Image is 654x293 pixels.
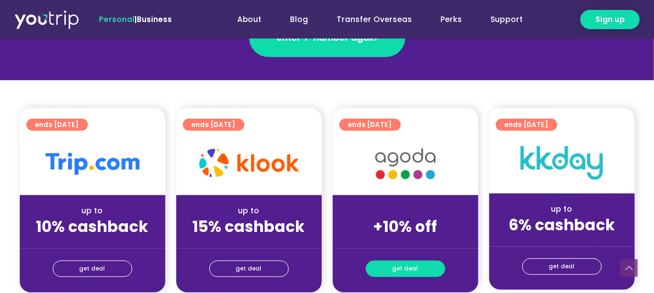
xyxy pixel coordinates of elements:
[595,14,625,25] span: Sign up
[183,119,244,131] a: ends [DATE]
[185,237,313,248] div: (for stays only)
[99,14,172,25] span: |
[36,216,149,237] strong: 10% cashback
[99,14,135,25] span: Personal
[366,261,445,277] a: get deal
[236,261,262,277] span: get deal
[137,14,172,25] a: Business
[185,205,313,217] div: up to
[348,119,392,131] span: ends [DATE]
[276,9,323,30] a: Blog
[29,237,156,248] div: (for stays only)
[26,119,88,131] a: ends [DATE]
[202,9,538,30] nav: Menu
[477,9,538,30] a: Support
[373,216,438,237] strong: +10% off
[192,119,236,131] span: ends [DATE]
[29,205,156,217] div: up to
[223,9,276,30] a: About
[505,119,549,131] span: ends [DATE]
[193,216,305,237] strong: 15% cashback
[209,261,289,277] a: get deal
[323,9,427,30] a: Transfer Overseas
[496,119,557,131] a: ends [DATE]
[342,237,469,248] div: (for stays only)
[80,261,105,277] span: get deal
[580,10,640,29] a: Sign up
[522,258,602,275] a: get deal
[393,261,418,277] span: get deal
[339,119,401,131] a: ends [DATE]
[395,205,416,216] span: up to
[508,214,615,236] strong: 6% cashback
[35,119,79,131] span: ends [DATE]
[498,235,626,247] div: (for stays only)
[427,9,477,30] a: Perks
[53,261,132,277] a: get deal
[549,259,575,274] span: get deal
[498,203,626,215] div: up to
